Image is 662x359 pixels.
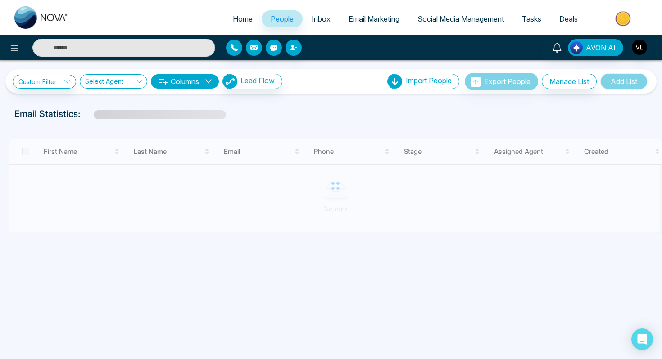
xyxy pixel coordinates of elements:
img: Market-place.gif [591,9,657,29]
button: Lead Flow [222,74,282,89]
a: Deals [550,10,587,27]
span: AVON AI [586,42,616,53]
img: Lead Flow [570,41,583,54]
button: Export People [465,73,538,90]
a: Inbox [303,10,340,27]
a: Tasks [513,10,550,27]
span: Lead Flow [240,76,275,85]
button: AVON AI [568,39,623,56]
span: People [271,14,294,23]
button: Manage List [542,74,597,89]
a: Home [224,10,262,27]
span: Inbox [312,14,331,23]
img: Lead Flow [223,74,237,89]
span: Email Marketing [349,14,399,23]
span: Export People [484,77,531,86]
button: Columnsdown [151,74,219,89]
span: Deals [559,14,578,23]
img: User Avatar [632,40,647,55]
span: down [205,78,212,85]
span: Import People [406,76,452,85]
span: Home [233,14,253,23]
img: Nova CRM Logo [14,6,68,29]
a: Custom Filter [13,75,76,89]
p: Email Statistics: [14,107,80,121]
span: Tasks [522,14,541,23]
a: Email Marketing [340,10,408,27]
span: Social Media Management [417,14,504,23]
div: Open Intercom Messenger [631,328,653,350]
a: Social Media Management [408,10,513,27]
a: Lead FlowLead Flow [219,74,282,89]
a: People [262,10,303,27]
